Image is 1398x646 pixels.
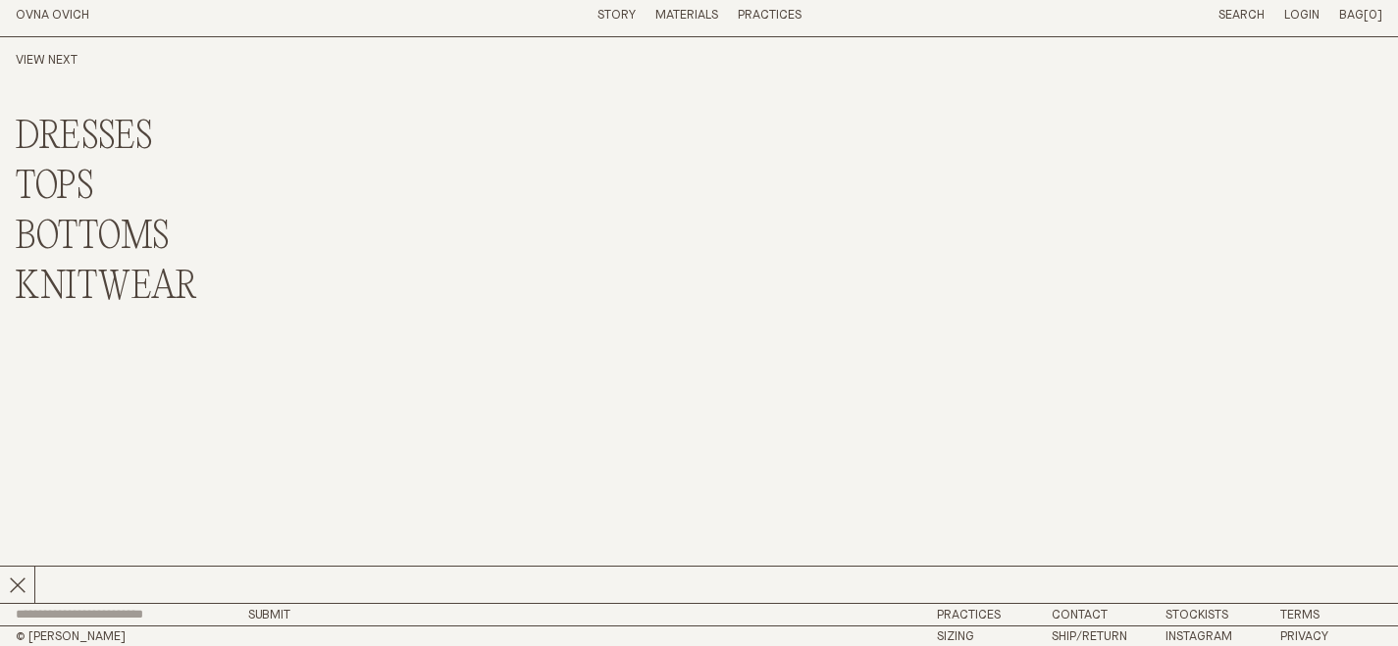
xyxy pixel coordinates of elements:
a: Practices [937,609,1001,621]
a: Home [16,9,89,22]
a: Practices [738,9,802,22]
a: Terms [1280,609,1320,621]
a: Stockists [1165,609,1228,621]
a: Contact [1052,609,1108,621]
button: Submit [248,609,290,621]
span: [0] [1364,9,1382,22]
a: Materials [655,9,718,22]
h2: © [PERSON_NAME] [16,630,345,643]
a: Sizing [937,630,974,643]
a: DRESSES [16,117,153,159]
a: Story [597,9,636,22]
a: KNITWEAR [16,267,197,309]
a: Login [1284,9,1320,22]
h2: View Next [16,53,231,70]
a: TOPS [16,167,94,209]
a: Instagram [1165,630,1232,643]
a: Ship/Return [1052,630,1127,643]
a: Search [1218,9,1265,22]
a: BOTTOMS [16,217,170,259]
a: Privacy [1280,630,1328,643]
span: Bag [1339,9,1364,22]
